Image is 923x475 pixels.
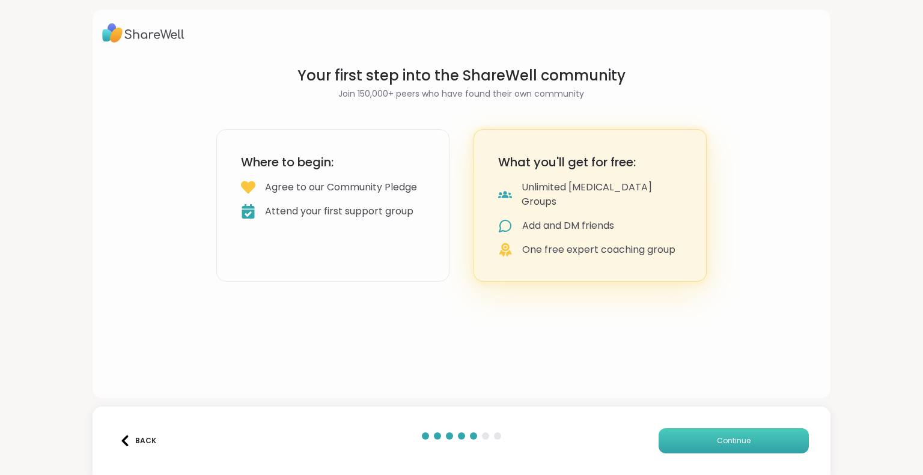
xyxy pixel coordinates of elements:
[522,180,682,209] div: Unlimited [MEDICAL_DATA] Groups
[522,243,675,257] div: One free expert coaching group
[216,66,707,85] h1: Your first step into the ShareWell community
[216,88,707,100] h2: Join 150,000+ peers who have found their own community
[102,19,184,47] img: ShareWell Logo
[659,428,809,453] button: Continue
[241,154,425,171] h3: Where to begin:
[120,435,156,446] div: Back
[265,180,417,195] div: Agree to our Community Pledge
[265,204,413,219] div: Attend your first support group
[717,435,751,446] span: Continue
[522,219,614,233] div: Add and DM friends
[498,154,682,171] h3: What you'll get for free:
[114,428,162,453] button: Back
